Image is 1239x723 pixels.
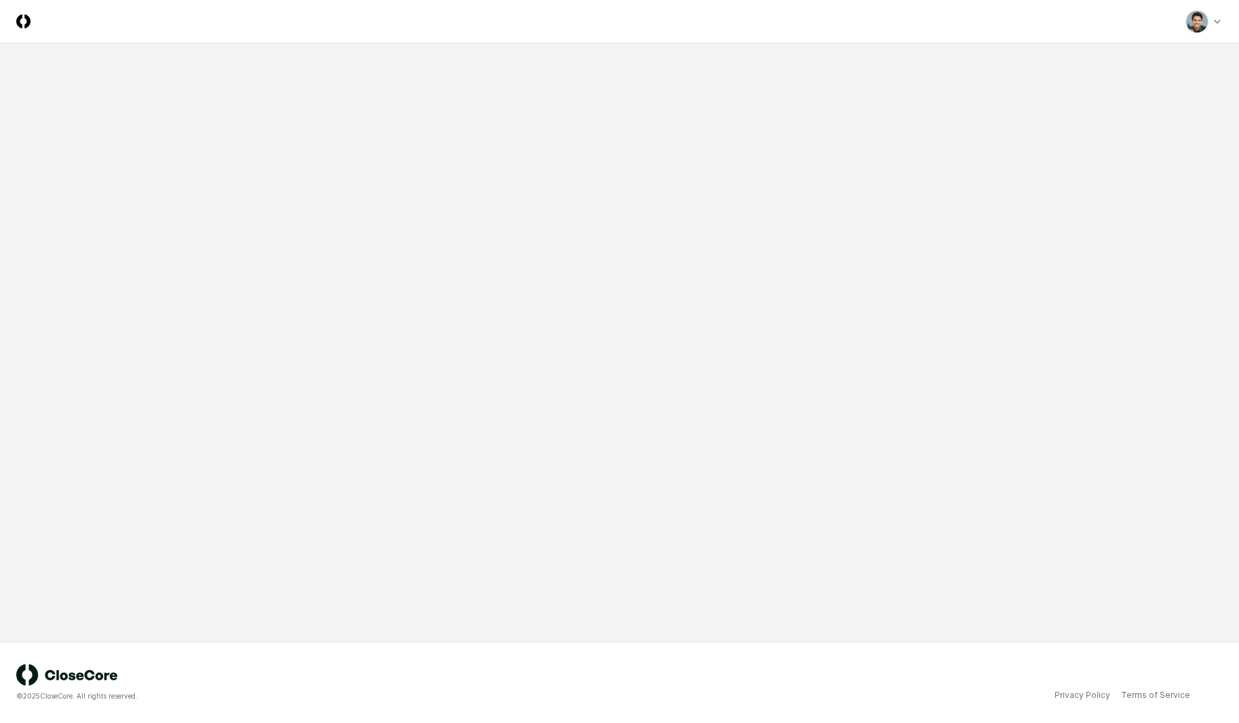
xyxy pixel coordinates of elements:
img: logo [16,664,118,686]
a: Terms of Service [1121,689,1190,701]
img: Logo [16,14,31,28]
img: d09822cc-9b6d-4858-8d66-9570c114c672_298d096e-1de5-4289-afae-be4cc58aa7ae.png [1186,11,1208,33]
a: Privacy Policy [1055,689,1110,701]
div: © 2025 CloseCore. All rights reserved. [16,691,619,701]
